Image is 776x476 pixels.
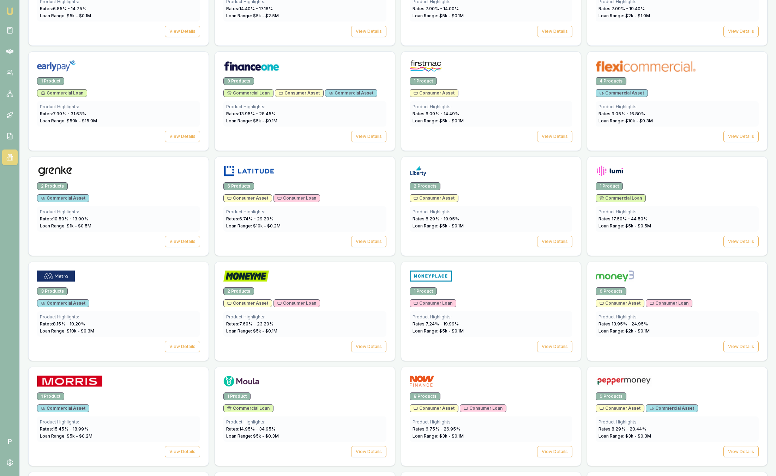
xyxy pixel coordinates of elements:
[650,405,694,411] span: Commercial Asset
[329,90,373,96] span: Commercial Asset
[40,426,88,432] span: Rates: 15.45 % - 18.99 %
[37,182,68,190] div: 2 Products
[413,118,464,123] span: Loan Range: $ 5 k - $ 0.1 M
[226,433,279,439] span: Loan Range: $ 5 k - $ 0.3 M
[40,216,88,221] span: Rates: 10.50 % - 13.90 %
[223,165,275,177] img: Latitude logo
[413,111,459,116] span: Rates: 6.09 % - 14.49 %
[596,392,626,400] div: 9 Products
[351,236,386,247] button: View Details
[413,328,464,334] span: Loan Range: $ 5 k - $ 0.1 M
[37,287,68,295] div: 3 Products
[37,165,73,177] img: Grenke logo
[413,6,459,11] span: Rates: 7.90 % - 14.00 %
[226,6,273,11] span: Rates: 14.40 % - 17.16 %
[537,236,572,247] button: View Details
[598,419,756,425] div: Product Highlights:
[226,314,384,320] div: Product Highlights:
[223,60,280,72] img: Finance One logo
[413,314,570,320] div: Product Highlights:
[413,209,570,215] div: Product Highlights:
[223,376,259,387] img: Moula logo
[410,60,442,72] img: Firstmac logo
[223,182,254,190] div: 6 Products
[598,6,645,11] span: Rates: 7.09 % - 19.40 %
[41,195,85,201] span: Commercial Asset
[414,195,455,201] span: Consumer Asset
[410,165,427,177] img: Liberty logo
[28,367,209,466] a: Morris Finance logo1 ProductCommercial AssetProduct Highlights:Rates:15.45% - 18.99%Loan Range: $...
[223,270,269,282] img: Money Me logo
[596,287,626,295] div: 6 Products
[598,111,645,116] span: Rates: 9.05 % - 16.80 %
[37,60,76,72] img: Earlypay logo
[226,209,384,215] div: Product Highlights:
[2,434,18,449] span: P
[226,118,277,123] span: Loan Range: $ 5 k - $ 0.1 M
[401,157,582,256] a: Liberty logo2 ProductsConsumer AssetProduct Highlights:Rates:8.29% - 19.95%Loan Range: $5k - $0.1...
[410,392,440,400] div: 8 Products
[223,77,254,85] div: 9 Products
[596,165,624,177] img: Lumi logo
[464,405,503,411] span: Consumer Loan
[413,13,464,18] span: Loan Range: $ 5 k - $ 0.1 M
[40,223,91,228] span: Loan Range: $ 1 k - $ 0.5 M
[401,367,582,466] a: NOW Finance logo8 ProductsConsumer AssetConsumer LoanProduct Highlights:Rates:6.75% - 26.95%Loan ...
[410,182,440,190] div: 2 Products
[165,446,200,457] button: View Details
[413,223,464,228] span: Loan Range: $ 5 k - $ 0.1 M
[600,405,640,411] span: Consumer Asset
[413,419,570,425] div: Product Highlights:
[650,300,688,306] span: Consumer Loan
[598,118,653,123] span: Loan Range: $ 10 k - $ 0.3 M
[410,270,452,282] img: Money Place logo
[413,216,459,221] span: Rates: 8.29 % - 19.95 %
[598,314,756,320] div: Product Highlights:
[165,236,200,247] button: View Details
[410,287,437,295] div: 1 Product
[40,6,86,11] span: Rates: 6.85 % - 14.75 %
[587,262,768,361] a: Money3 logo6 ProductsConsumer AssetConsumer LoanProduct Highlights:Rates:13.95% - 24.95%Loan Rang...
[227,300,268,306] span: Consumer Asset
[413,104,570,110] div: Product Highlights:
[537,26,572,37] button: View Details
[598,321,648,327] span: Rates: 13.95 % - 24.95 %
[598,426,646,432] span: Rates: 8.29 % - 20.44 %
[413,321,459,327] span: Rates: 7.24 % - 19.99 %
[28,51,209,151] a: Earlypay logo1 ProductCommercial LoanProduct Highlights:Rates:7.99% - 31.63%Loan Range: $50k - $1...
[723,131,759,142] button: View Details
[215,367,395,466] a: Moula logo1 ProductCommercial LoanProduct Highlights:Rates:14.95% - 34.95%Loan Range: $5k - $0.3M...
[596,77,626,85] div: 4 Products
[598,216,648,221] span: Rates: 17.50 % - 44.50 %
[277,195,316,201] span: Consumer Loan
[723,341,759,352] button: View Details
[410,77,437,85] div: 1 Product
[40,209,197,215] div: Product Highlights:
[598,433,651,439] span: Loan Range: $ 3 k - $ 0.3 M
[226,223,281,228] span: Loan Range: $ 10 k - $ 0.2 M
[41,405,85,411] span: Commercial Asset
[40,433,92,439] span: Loan Range: $ 5 k - $ 0.2 M
[40,314,197,320] div: Product Highlights:
[598,104,756,110] div: Product Highlights:
[227,405,270,411] span: Commercial Loan
[37,392,64,400] div: 1 Product
[587,367,768,466] a: Pepper Money logo9 ProductsConsumer AssetCommercial AssetProduct Highlights:Rates:8.29% - 20.44%L...
[40,118,97,123] span: Loan Range: $ 50 k - $ 15.0 M
[414,300,452,306] span: Consumer Loan
[598,223,651,228] span: Loan Range: $ 5 k - $ 0.5 M
[165,131,200,142] button: View Details
[226,216,273,221] span: Rates: 6.74 % - 29.29 %
[410,376,434,387] img: NOW Finance logo
[41,300,85,306] span: Commercial Asset
[226,13,279,18] span: Loan Range: $ 5 k - $ 2.5 M
[401,262,582,361] a: Money Place logo1 ProductConsumer LoanProduct Highlights:Rates:7.24% - 19.99%Loan Range: $5k - $0...
[28,262,209,361] a: Metro Finance logo3 ProductsCommercial AssetProduct Highlights:Rates:8.15% - 10.20%Loan Range: $1...
[351,341,386,352] button: View Details
[41,90,83,96] span: Commercial Loan
[723,26,759,37] button: View Details
[596,60,695,72] img: flexicommercial logo
[596,182,623,190] div: 1 Product
[215,51,395,151] a: Finance One logo9 ProductsCommercial LoanConsumer AssetCommercial AssetProduct Highlights:Rates:1...
[413,426,460,432] span: Rates: 6.75 % - 26.95 %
